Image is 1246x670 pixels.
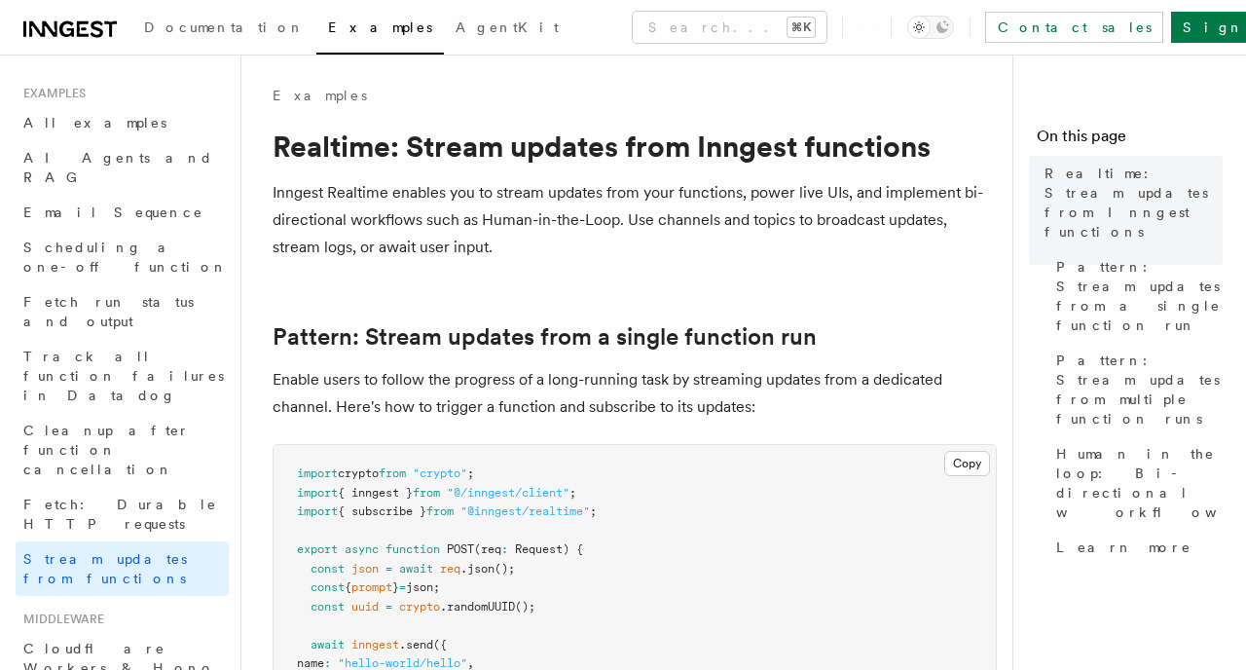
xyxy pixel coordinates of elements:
[311,600,345,614] span: const
[351,562,379,576] span: json
[495,562,515,576] span: ();
[16,612,104,627] span: Middleware
[1056,257,1223,335] span: Pattern: Stream updates from a single function run
[399,580,406,594] span: =
[440,562,460,576] span: req
[456,19,559,35] span: AgentKit
[23,349,224,403] span: Track all function failures in Datadog
[467,466,474,480] span: ;
[1056,351,1223,428] span: Pattern: Stream updates from multiple function runs
[16,487,229,541] a: Fetch: Durable HTTP requests
[406,580,440,594] span: json;
[23,497,217,532] span: Fetch: Durable HTTP requests
[447,542,474,556] span: POST
[385,600,392,614] span: =
[474,542,501,556] span: (req
[351,600,379,614] span: uuid
[569,486,576,500] span: ;
[633,12,826,43] button: Search...⌘K
[467,656,474,670] span: ,
[338,486,413,500] span: { inngest }
[399,638,433,651] span: .send
[16,339,229,413] a: Track all function failures in Datadog
[1056,538,1191,557] span: Learn more
[273,179,997,261] p: Inngest Realtime enables you to stream updates from your functions, power live UIs, and implement...
[23,205,203,220] span: Email Sequence
[351,638,399,651] span: inngest
[297,504,338,518] span: import
[460,562,495,576] span: .json
[328,19,432,35] span: Examples
[385,562,392,576] span: =
[273,323,817,351] a: Pattern: Stream updates from a single function run
[16,230,229,284] a: Scheduling a one-off function
[563,542,583,556] span: ) {
[23,115,166,130] span: All examples
[379,466,406,480] span: from
[1048,436,1223,530] a: Human in the loop: Bi-directional workflows
[1048,249,1223,343] a: Pattern: Stream updates from a single function run
[1044,164,1223,242] span: Realtime: Stream updates from Inngest functions
[944,451,990,476] button: Copy
[590,504,597,518] span: ;
[392,580,399,594] span: }
[273,129,997,164] h1: Realtime: Stream updates from Inngest functions
[16,195,229,230] a: Email Sequence
[345,580,351,594] span: {
[23,240,228,275] span: Scheduling a one-off function
[297,466,338,480] span: import
[413,466,467,480] span: "crypto"
[515,542,563,556] span: Request
[324,656,331,670] span: :
[426,504,454,518] span: from
[297,486,338,500] span: import
[16,140,229,195] a: AI Agents and RAG
[311,638,345,651] span: await
[985,12,1163,43] a: Contact sales
[16,86,86,101] span: Examples
[1048,343,1223,436] a: Pattern: Stream updates from multiple function runs
[515,600,535,614] span: ();
[788,18,815,37] kbd: ⌘K
[338,466,379,480] span: crypto
[16,105,229,140] a: All examples
[345,542,379,556] span: async
[399,562,433,576] span: await
[16,413,229,487] a: Cleanup after function cancellation
[297,656,324,670] span: name
[460,504,590,518] span: "@inngest/realtime"
[23,150,213,185] span: AI Agents and RAG
[311,580,345,594] span: const
[447,486,569,500] span: "@/inngest/client"
[316,6,444,55] a: Examples
[16,541,229,596] a: Stream updates from functions
[444,6,570,53] a: AgentKit
[311,562,345,576] span: const
[351,580,392,594] span: prompt
[144,19,305,35] span: Documentation
[338,656,467,670] span: "hello-world/hello"
[399,600,440,614] span: crypto
[16,284,229,339] a: Fetch run status and output
[23,551,187,586] span: Stream updates from functions
[273,366,997,421] p: Enable users to follow the progress of a long-running task by streaming updates from a dedicated ...
[338,504,426,518] span: { subscribe }
[1048,530,1223,565] a: Learn more
[297,542,338,556] span: export
[273,86,367,105] a: Examples
[501,542,508,556] span: :
[132,6,316,53] a: Documentation
[23,423,190,477] span: Cleanup after function cancellation
[907,16,954,39] button: Toggle dark mode
[440,600,515,614] span: .randomUUID
[385,542,440,556] span: function
[1037,156,1223,249] a: Realtime: Stream updates from Inngest functions
[413,486,440,500] span: from
[1037,125,1223,156] h4: On this page
[433,638,447,651] span: ({
[23,294,194,329] span: Fetch run status and output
